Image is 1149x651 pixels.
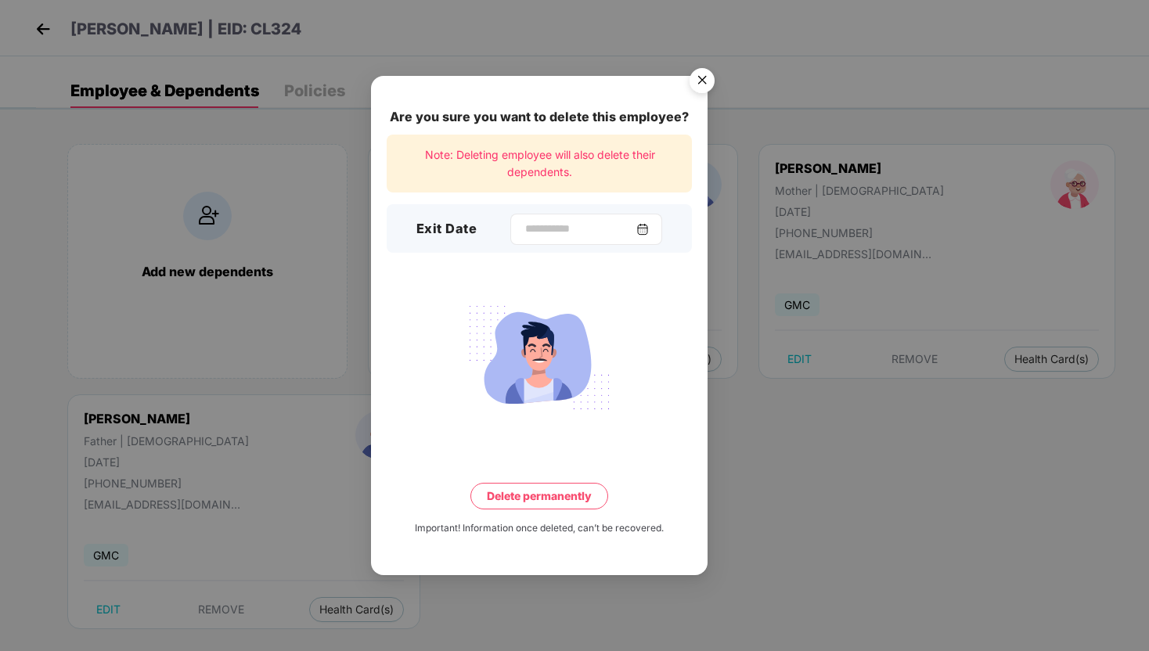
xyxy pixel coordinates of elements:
button: Delete permanently [470,483,608,509]
h3: Exit Date [416,219,477,239]
div: Note: Deleting employee will also delete their dependents. [387,135,692,193]
button: Close [680,61,722,103]
div: Are you sure you want to delete this employee? [387,107,692,127]
img: svg+xml;base64,PHN2ZyBpZD0iQ2FsZW5kYXItMzJ4MzIiIHhtbG5zPSJodHRwOi8vd3d3LnczLm9yZy8yMDAwL3N2ZyIgd2... [636,223,649,236]
img: svg+xml;base64,PHN2ZyB4bWxucz0iaHR0cDovL3d3dy53My5vcmcvMjAwMC9zdmciIHdpZHRoPSIyMjQiIGhlaWdodD0iMT... [452,297,627,419]
img: svg+xml;base64,PHN2ZyB4bWxucz0iaHR0cDovL3d3dy53My5vcmcvMjAwMC9zdmciIHdpZHRoPSI1NiIgaGVpZ2h0PSI1Ni... [680,61,724,105]
div: Important! Information once deleted, can’t be recovered. [415,521,664,536]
